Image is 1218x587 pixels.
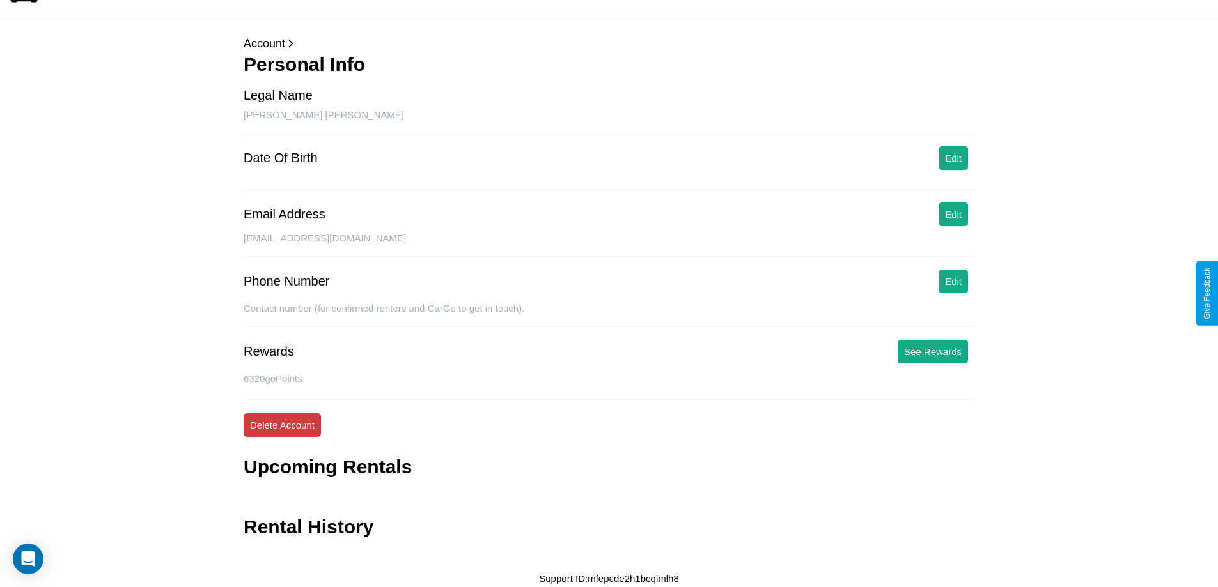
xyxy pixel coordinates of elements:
[244,516,373,538] h3: Rental History
[939,202,968,226] button: Edit
[244,151,318,165] div: Date Of Birth
[539,570,678,587] p: Support ID: mfepcde2h1bcqimlh8
[244,109,974,133] div: [PERSON_NAME] [PERSON_NAME]
[244,207,325,222] div: Email Address
[13,544,43,574] div: Open Intercom Messenger
[244,88,313,103] div: Legal Name
[244,303,974,327] div: Contact number (for confirmed renters and CarGo to get in touch).
[1203,268,1212,319] div: Give Feedback
[898,340,968,363] button: See Rewards
[244,54,974,75] h3: Personal Info
[244,370,974,387] p: 6320 goPoints
[939,146,968,170] button: Edit
[244,233,974,257] div: [EMAIL_ADDRESS][DOMAIN_NAME]
[244,33,974,54] p: Account
[244,274,330,289] div: Phone Number
[244,413,321,437] button: Delete Account
[939,270,968,293] button: Edit
[244,456,412,478] h3: Upcoming Rentals
[244,344,294,359] div: Rewards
